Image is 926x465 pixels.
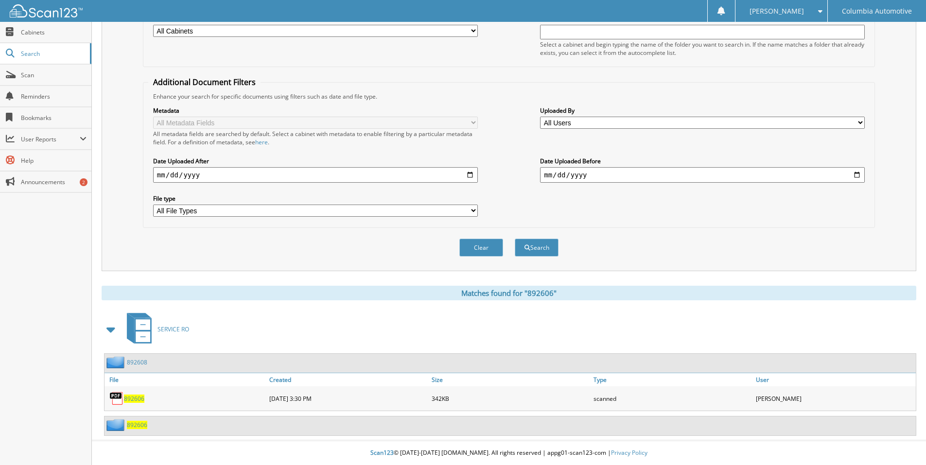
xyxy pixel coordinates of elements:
span: Reminders [21,92,87,101]
div: © [DATE]-[DATE] [DOMAIN_NAME]. All rights reserved | appg01-scan123-com | [92,441,926,465]
img: folder2.png [106,419,127,431]
div: [DATE] 3:30 PM [267,389,429,408]
div: [PERSON_NAME] [753,389,916,408]
span: [PERSON_NAME] [750,8,804,14]
span: Scan123 [370,448,394,457]
a: Privacy Policy [611,448,647,457]
label: Metadata [153,106,478,115]
a: 892608 [127,358,147,366]
img: scan123-logo-white.svg [10,4,83,17]
div: Select a cabinet and begin typing the name of the folder you want to search in. If the name match... [540,40,865,57]
span: Columbia Automotive [842,8,912,14]
span: Search [21,50,85,58]
iframe: Chat Widget [877,418,926,465]
span: Cabinets [21,28,87,36]
label: File type [153,194,478,203]
a: Size [429,373,592,386]
a: 892606 [124,395,144,403]
label: Date Uploaded Before [540,157,865,165]
img: folder2.png [106,356,127,368]
input: end [540,167,865,183]
a: User [753,373,916,386]
a: File [105,373,267,386]
div: Enhance your search for specific documents using filters such as date and file type. [148,92,870,101]
div: All metadata fields are searched by default. Select a cabinet with metadata to enable filtering b... [153,130,478,146]
legend: Additional Document Filters [148,77,261,87]
img: PDF.png [109,391,124,406]
span: Bookmarks [21,114,87,122]
span: Scan [21,71,87,79]
input: start [153,167,478,183]
span: SERVICE RO [157,325,189,333]
span: User Reports [21,135,80,143]
a: 892606 [127,421,147,429]
a: Created [267,373,429,386]
div: Matches found for "892606" [102,286,916,300]
div: 342KB [429,389,592,408]
button: Clear [459,239,503,257]
div: 2 [80,178,87,186]
a: Type [591,373,753,386]
div: scanned [591,389,753,408]
span: Announcements [21,178,87,186]
label: Uploaded By [540,106,865,115]
a: here [255,138,268,146]
label: Date Uploaded After [153,157,478,165]
a: SERVICE RO [121,310,189,348]
span: Help [21,156,87,165]
button: Search [515,239,559,257]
